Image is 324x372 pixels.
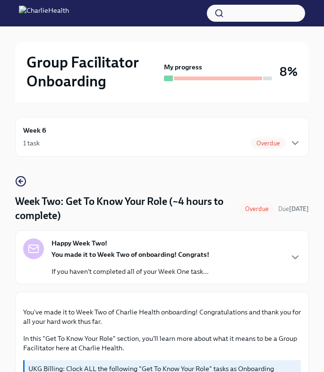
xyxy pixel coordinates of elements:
h4: Week Two: Get To Know Your Role (~4 hours to complete) [15,194,236,223]
span: Overdue [239,205,274,212]
span: Due [278,205,309,212]
strong: [DATE] [289,205,309,212]
strong: You made it to Week Two of onboarding! Congrats! [51,250,209,259]
p: You've made it to Week Two of Charlie Health onboarding! Congratulations and thank you for all yo... [23,307,301,326]
p: In this "Get To Know Your Role" section, you'll learn more about what it means to be a Group Faci... [23,334,301,353]
strong: Happy Week Two! [51,238,107,248]
img: CharlieHealth [19,6,69,21]
span: Overdue [251,140,286,147]
p: If you haven't completed all of your Week One task... [51,267,209,276]
div: 1 task [23,138,40,148]
h6: Week 6 [23,125,46,135]
h2: Group Facilitator Onboarding [26,53,160,91]
strong: My progress [164,62,202,72]
span: August 25th, 2025 09:00 [278,204,309,213]
h3: 8% [280,63,298,80]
